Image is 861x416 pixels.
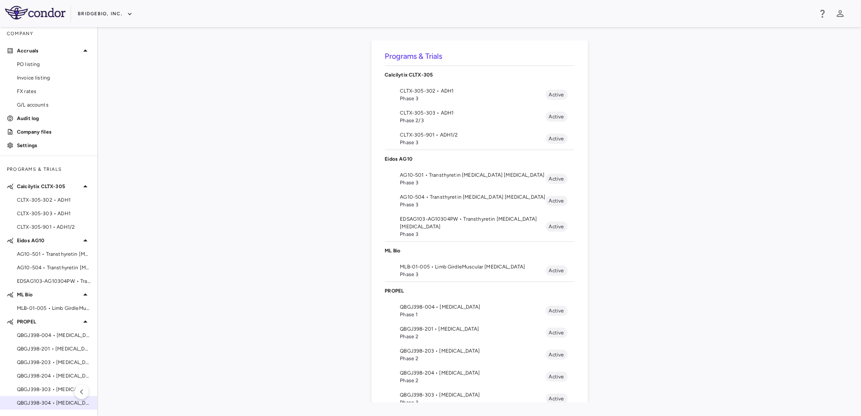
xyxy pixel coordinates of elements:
[17,223,90,231] span: CLTX-305-901 • ADH1/2
[385,366,574,388] li: QBGJ398-204 • [MEDICAL_DATA]Phase 2Active
[400,193,546,201] span: AG10-504 • Transthyretin [MEDICAL_DATA] [MEDICAL_DATA]
[17,386,90,393] span: QBGJ398-303 • [MEDICAL_DATA]
[17,331,90,339] span: QBGJ398-004 • [MEDICAL_DATA]
[400,131,546,139] span: CLTX-305-901 • ADH1/2
[385,66,574,84] div: Calcilytix CLTX-305
[17,237,80,244] p: Eidos AG10
[400,303,546,311] span: QBGJ398-004 • [MEDICAL_DATA]
[385,212,574,241] li: EDSAG103-AG10304PW • Transthyretin [MEDICAL_DATA] [MEDICAL_DATA]Phase 3Active
[17,183,80,190] p: Calcilytix CLTX-305
[385,190,574,212] li: AG10-504 • Transthyretin [MEDICAL_DATA] [MEDICAL_DATA]Phase 3Active
[385,168,574,190] li: AG10-501 • Transthyretin [MEDICAL_DATA] [MEDICAL_DATA]Phase 3Active
[400,230,546,238] span: Phase 3
[17,399,90,407] span: QBGJ398-304 • [MEDICAL_DATA]
[385,242,574,260] div: ML Bio
[400,179,546,186] span: Phase 3
[546,197,568,205] span: Active
[17,88,90,95] span: FX rates
[546,307,568,315] span: Active
[385,84,574,106] li: CLTX-305-302 • ADH1Phase 3Active
[546,175,568,183] span: Active
[78,7,133,21] button: BridgeBio, Inc.
[385,106,574,128] li: CLTX-305-303 • ADH1Phase 2/3Active
[400,347,546,355] span: QBGJ398-203 • [MEDICAL_DATA]
[17,304,90,312] span: MLB-01-005 • Limb GirdleMuscular [MEDICAL_DATA]
[17,101,90,109] span: G/L accounts
[546,395,568,402] span: Active
[400,109,546,117] span: CLTX-305-303 • ADH1
[17,318,80,326] p: PROPEL
[385,300,574,322] li: QBGJ398-004 • [MEDICAL_DATA]Phase 1Active
[17,60,90,68] span: PO listing
[400,325,546,333] span: QBGJ398-201 • [MEDICAL_DATA]
[546,351,568,359] span: Active
[17,345,90,353] span: QBGJ398-201 • [MEDICAL_DATA]
[17,250,90,258] span: AG10-501 • Transthyretin [MEDICAL_DATA] [MEDICAL_DATA]
[385,260,574,282] li: MLB-01-005 • Limb GirdleMuscular [MEDICAL_DATA]Phase 3Active
[546,329,568,337] span: Active
[400,391,546,399] span: QBGJ398-303 • [MEDICAL_DATA]
[400,311,546,318] span: Phase 1
[17,264,90,271] span: AG10-504 • Transthyretin [MEDICAL_DATA] [MEDICAL_DATA]
[400,139,546,146] span: Phase 3
[400,369,546,377] span: QBGJ398-204 • [MEDICAL_DATA]
[385,150,574,168] div: Eidos AG10
[385,322,574,344] li: QBGJ398-201 • [MEDICAL_DATA]Phase 2Active
[400,201,546,208] span: Phase 3
[17,115,90,122] p: Audit log
[400,333,546,340] span: Phase 2
[17,372,90,380] span: QBGJ398-204 • [MEDICAL_DATA]
[400,399,546,406] span: Phase 3
[17,74,90,82] span: Invoice listing
[546,91,568,99] span: Active
[400,117,546,124] span: Phase 2/3
[17,196,90,204] span: CLTX-305-302 • ADH1
[385,128,574,150] li: CLTX-305-901 • ADH1/2Phase 3Active
[17,359,90,366] span: QBGJ398-203 • [MEDICAL_DATA]
[385,247,574,255] p: ML Bio
[400,87,546,95] span: CLTX-305-302 • ADH1
[546,135,568,142] span: Active
[385,282,574,300] div: PROPEL
[17,291,80,298] p: ML Bio
[385,155,574,163] p: Eidos AG10
[17,277,90,285] span: EDSAG103-AG10304PW • Transthyretin [MEDICAL_DATA] [MEDICAL_DATA]
[400,171,546,179] span: AG10-501 • Transthyretin [MEDICAL_DATA] [MEDICAL_DATA]
[400,377,546,384] span: Phase 2
[400,215,546,230] span: EDSAG103-AG10304PW • Transthyretin [MEDICAL_DATA] [MEDICAL_DATA]
[385,287,574,295] p: PROPEL
[546,223,568,230] span: Active
[400,355,546,362] span: Phase 2
[385,71,574,79] p: Calcilytix CLTX-305
[400,271,546,278] span: Phase 3
[546,373,568,380] span: Active
[400,95,546,102] span: Phase 3
[17,210,90,217] span: CLTX-305-303 • ADH1
[385,388,574,410] li: QBGJ398-303 • [MEDICAL_DATA]Phase 3Active
[385,344,574,366] li: QBGJ398-203 • [MEDICAL_DATA]Phase 2Active
[5,6,66,19] img: logo-full-SnFGN8VE.png
[546,267,568,274] span: Active
[400,263,546,271] span: MLB-01-005 • Limb GirdleMuscular [MEDICAL_DATA]
[17,47,80,55] p: Accruals
[17,142,90,149] p: Settings
[385,51,574,62] h6: Programs & Trials
[17,128,90,136] p: Company files
[546,113,568,120] span: Active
